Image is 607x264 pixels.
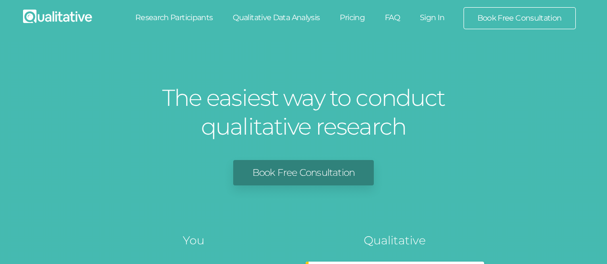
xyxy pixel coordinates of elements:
[183,233,204,247] tspan: You
[23,10,92,23] img: Qualitative
[364,233,426,247] tspan: Qualitative
[410,7,455,28] a: Sign In
[233,160,374,185] a: Book Free Consultation
[464,8,575,29] a: Book Free Consultation
[160,83,448,141] h1: The easiest way to conduct qualitative research
[223,7,330,28] a: Qualitative Data Analysis
[125,7,223,28] a: Research Participants
[330,7,375,28] a: Pricing
[375,7,410,28] a: FAQ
